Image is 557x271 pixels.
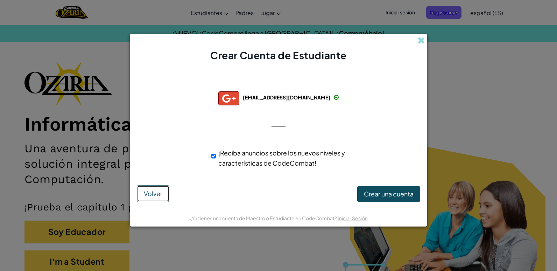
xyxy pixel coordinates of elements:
img: gplus_small.png [218,91,239,105]
span: ¡Reciba anuncios sobre los nuevos niveles y características de CodeCombat! [218,149,345,167]
span: Crear una cuenta [364,190,414,198]
span: Volver [144,189,162,197]
span: ¿Ya tienes una cuenta de Maestro o Estudiante en CodeCombat? [190,215,338,221]
span: [EMAIL_ADDRESS][DOMAIN_NAME] [243,94,330,100]
span: Crear Cuenta de Estudiante [210,49,347,61]
a: Iniciar Sesión [338,215,368,221]
span: Conectado con éxito con: [229,78,328,86]
button: Volver [137,185,169,202]
button: Crear una cuenta [357,186,420,202]
iframe: Diálogo de Acceder con Google [413,7,550,89]
input: ¡Reciba anuncios sobre los nuevos niveles y características de CodeCombat! [211,149,216,163]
